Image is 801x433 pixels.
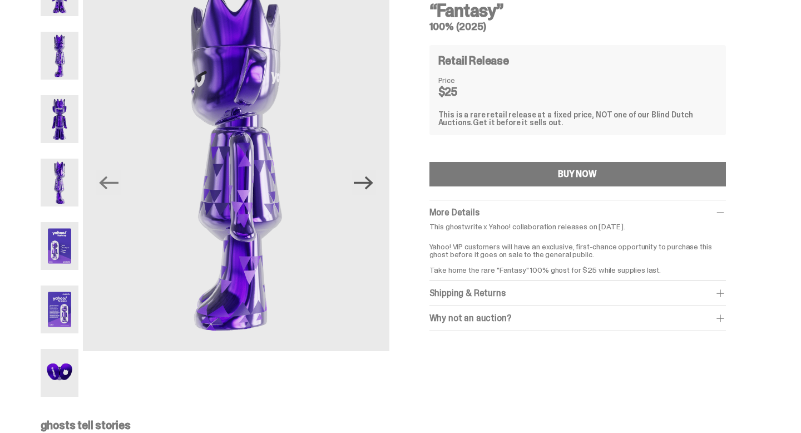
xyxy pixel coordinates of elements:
[438,76,494,84] dt: Price
[41,222,79,270] img: Yahoo-HG---5.png
[429,288,726,299] div: Shipping & Returns
[41,420,753,431] p: ghosts tell stories
[41,95,79,143] img: Yahoo-HG---3.png
[41,32,79,80] img: Yahoo-HG---2.png
[473,117,563,127] span: Get it before it sells out.
[352,170,376,195] button: Next
[41,349,79,397] img: Yahoo-HG---7.png
[558,170,597,179] div: BUY NOW
[429,2,726,19] h3: “Fantasy”
[429,22,726,32] h5: 100% (2025)
[96,170,121,195] button: Previous
[438,55,509,66] h4: Retail Release
[438,86,494,97] dd: $25
[429,223,726,230] p: This ghostwrite x Yahoo! collaboration releases on [DATE].
[41,286,79,333] img: Yahoo-HG---6.png
[429,235,726,274] p: Yahoo! VIP customers will have an exclusive, first-chance opportunity to purchase this ghost befo...
[429,206,479,218] span: More Details
[438,111,717,126] div: This is a rare retail release at a fixed price, NOT one of our Blind Dutch Auctions.
[41,159,79,206] img: Yahoo-HG---4.png
[429,313,726,324] div: Why not an auction?
[429,162,726,186] button: BUY NOW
